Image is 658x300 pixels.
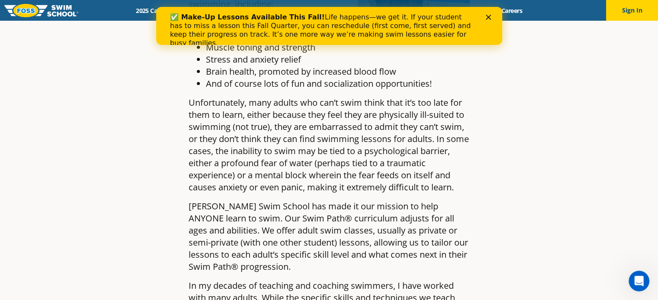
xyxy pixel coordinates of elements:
div: Life happens—we get it. If your student has to miss a lesson this Fall Quarter, you can reschedul... [14,6,318,41]
li: Brain health, promoted by increased blood flow [206,66,470,78]
p: Unfortunately, many adults who can’t swim think that it’s too late for them to learn, either beca... [189,97,470,193]
p: [PERSON_NAME] Swim School has made it our mission to help ANYONE learn to swim. Our Swim Path® cu... [189,200,470,273]
a: Swim Path® Program [219,6,295,15]
iframe: Intercom live chat [629,271,649,291]
li: And of course lots of fun and socialization opportunities! [206,78,470,90]
div: Close [330,8,338,13]
li: Muscle toning and strength [206,41,470,54]
a: Careers [494,6,530,15]
a: About [PERSON_NAME] [295,6,375,15]
a: Swim Like [PERSON_NAME] [375,6,467,15]
img: FOSS Swim School Logo [4,4,78,17]
a: Schools [183,6,219,15]
li: Stress and anxiety relief [206,54,470,66]
a: 2025 Calendar [128,6,183,15]
iframe: Intercom live chat banner [156,7,502,45]
b: ✅ Make-Up Lessons Available This Fall! [14,6,169,14]
a: Blog [466,6,494,15]
div: TOP [17,276,27,281]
